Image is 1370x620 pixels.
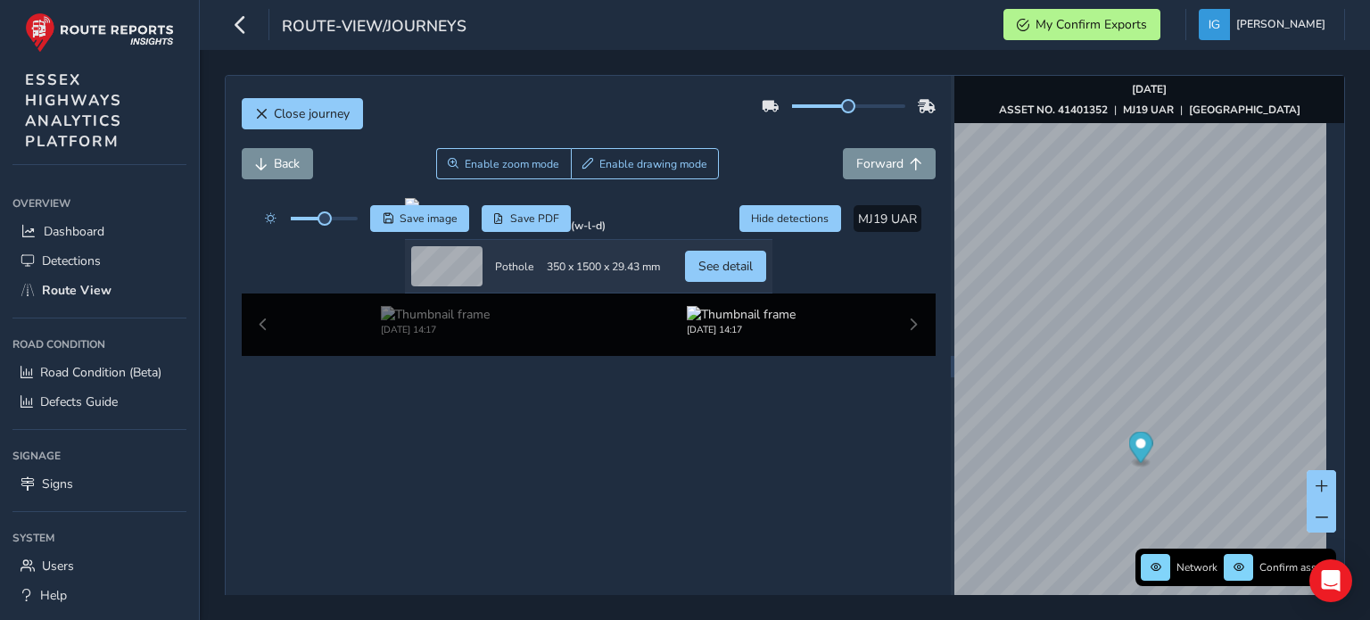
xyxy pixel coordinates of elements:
div: Signage [12,442,186,469]
button: [PERSON_NAME] [1199,9,1332,40]
span: Dashboard [44,223,104,240]
span: Enable zoom mode [465,157,559,171]
button: Hide detections [739,205,841,232]
div: [DATE] 14:17 [381,323,490,336]
a: Help [12,581,186,610]
button: PDF [482,205,572,232]
div: Open Intercom Messenger [1309,559,1352,602]
span: Route View [42,282,111,299]
div: [DATE] 14:17 [687,323,796,336]
button: See detail [685,251,766,282]
strong: [GEOGRAPHIC_DATA] [1189,103,1300,117]
div: System [12,525,186,551]
span: Help [40,587,67,604]
span: Signs [42,475,73,492]
div: Overview [12,190,186,217]
a: Signs [12,469,186,499]
a: Defects Guide [12,387,186,417]
span: Defects Guide [40,393,118,410]
div: Map marker [1129,432,1153,468]
td: 350 x 1500 x 29.43 mm [541,240,666,293]
button: Draw [571,148,720,179]
img: diamond-layout [1199,9,1230,40]
a: Route View [12,276,186,305]
button: My Confirm Exports [1003,9,1160,40]
span: My Confirm Exports [1036,16,1147,33]
a: Dashboard [12,217,186,246]
span: [PERSON_NAME] [1236,9,1325,40]
span: Confirm assets [1259,560,1331,575]
span: Close journey [274,105,350,122]
span: Forward [856,155,904,172]
span: Hide detections [751,211,829,226]
a: Detections [12,246,186,276]
span: Road Condition (Beta) [40,364,161,381]
button: Close journey [242,98,363,129]
td: Pothole [489,240,541,293]
span: route-view/journeys [282,15,466,40]
button: Zoom [436,148,571,179]
img: rr logo [25,12,174,53]
button: Save [370,205,469,232]
span: Network [1176,560,1217,575]
div: | | [999,103,1300,117]
span: See detail [698,258,753,275]
strong: ASSET NO. 41401352 [999,103,1108,117]
span: ESSEX HIGHWAYS ANALYTICS PLATFORM [25,70,122,152]
span: Users [42,558,74,575]
strong: MJ19 UAR [1123,103,1174,117]
button: Back [242,148,313,179]
span: Detections [42,252,101,269]
span: Save PDF [510,211,559,226]
span: Back [274,155,300,172]
strong: [DATE] [1132,82,1167,96]
span: Save image [400,211,458,226]
div: Road Condition [12,331,186,358]
a: Users [12,551,186,581]
img: Thumbnail frame [687,306,796,323]
span: MJ19 UAR [858,211,917,227]
a: Road Condition (Beta) [12,358,186,387]
img: Thumbnail frame [381,306,490,323]
button: Forward [843,148,936,179]
span: Enable drawing mode [599,157,707,171]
